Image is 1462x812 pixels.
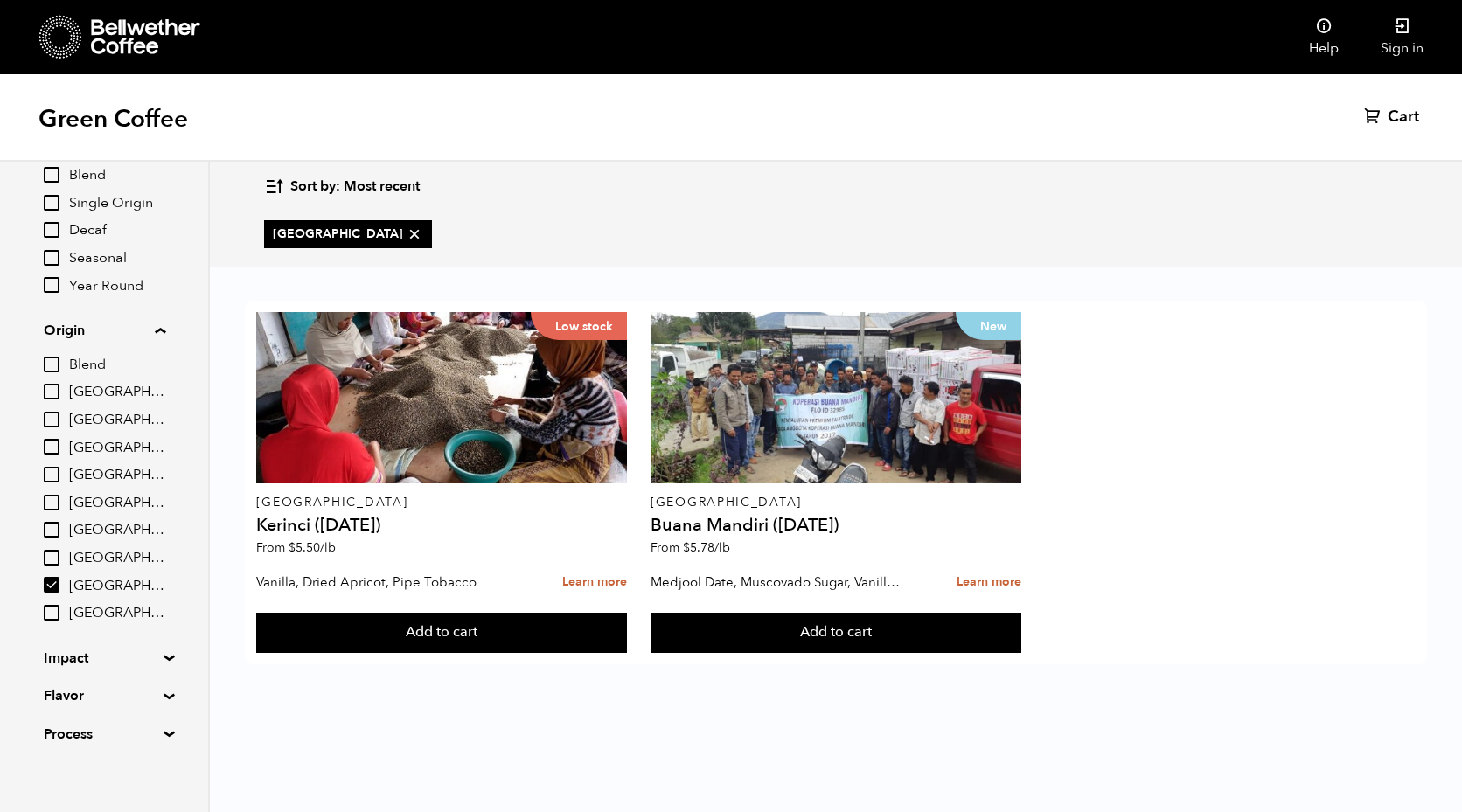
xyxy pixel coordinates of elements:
[256,496,627,509] p: [GEOGRAPHIC_DATA]
[69,411,165,430] span: [GEOGRAPHIC_DATA]
[44,357,59,372] input: Blend
[290,177,420,197] span: Sort by: Most recent
[38,103,188,135] h1: Green Coffee
[289,539,336,556] bdi: 5.50
[69,383,165,402] span: [GEOGRAPHIC_DATA]
[714,539,730,556] span: /lb
[651,539,730,556] span: From
[651,569,902,595] p: Medjool Date, Muscovado Sugar, Vanilla Bean
[69,166,165,185] span: Blend
[320,539,336,556] span: /lb
[69,466,165,485] span: [GEOGRAPHIC_DATA]
[531,312,627,340] p: Low stock
[683,539,690,556] span: $
[957,564,1021,601] a: Learn more
[69,194,165,213] span: Single Origin
[69,549,165,568] span: [GEOGRAPHIC_DATA]
[69,277,165,296] span: Year Round
[264,166,420,207] button: Sort by: Most recent
[44,577,59,593] input: [GEOGRAPHIC_DATA]
[44,250,59,266] input: Seasonal
[69,356,165,375] span: Blend
[44,467,59,482] input: [GEOGRAPHIC_DATA]
[44,384,59,399] input: [GEOGRAPHIC_DATA]
[44,522,59,538] input: [GEOGRAPHIC_DATA]
[256,569,508,595] p: Vanilla, Dried Apricot, Pipe Tobacco
[44,648,164,669] summary: Impact
[273,226,423,243] span: [GEOGRAPHIC_DATA]
[256,312,627,483] a: Low stock
[44,439,59,455] input: [GEOGRAPHIC_DATA]
[562,564,627,601] a: Learn more
[69,494,165,513] span: [GEOGRAPHIC_DATA]
[44,605,59,621] input: [GEOGRAPHIC_DATA]
[44,277,59,293] input: Year Round
[44,195,59,211] input: Single Origin
[69,604,165,623] span: [GEOGRAPHIC_DATA]
[651,613,1021,653] button: Add to cart
[956,312,1021,340] p: New
[44,685,164,706] summary: Flavor
[69,249,165,268] span: Seasonal
[69,221,165,240] span: Decaf
[651,517,1021,534] h4: Buana Mandiri ([DATE])
[44,495,59,510] input: [GEOGRAPHIC_DATA]
[69,439,165,458] span: [GEOGRAPHIC_DATA]
[651,496,1021,509] p: [GEOGRAPHIC_DATA]
[69,577,165,596] span: [GEOGRAPHIC_DATA]
[1388,107,1419,128] span: Cart
[289,539,296,556] span: $
[44,550,59,566] input: [GEOGRAPHIC_DATA]
[1364,107,1424,128] a: Cart
[44,412,59,427] input: [GEOGRAPHIC_DATA]
[683,539,730,556] bdi: 5.78
[69,521,165,540] span: [GEOGRAPHIC_DATA]
[256,517,627,534] h4: Kerinci ([DATE])
[44,167,59,183] input: Blend
[256,613,627,653] button: Add to cart
[44,724,164,745] summary: Process
[256,539,336,556] span: From
[651,312,1021,483] a: New
[44,222,59,238] input: Decaf
[44,320,165,341] summary: Origin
